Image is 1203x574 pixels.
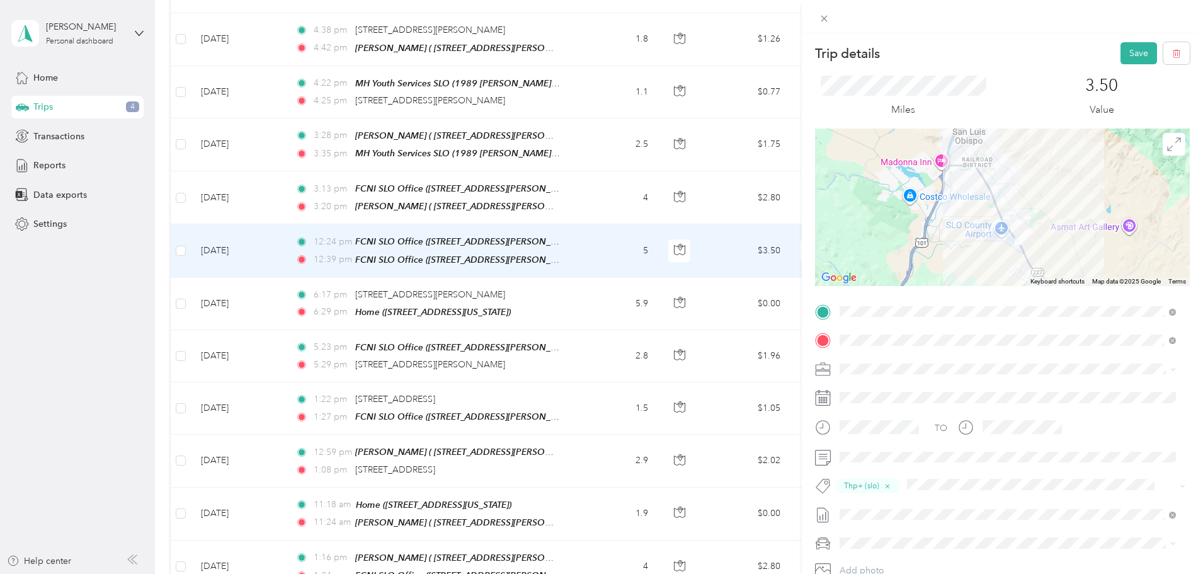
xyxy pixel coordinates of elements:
[818,270,860,286] a: Open this area in Google Maps (opens a new window)
[835,478,900,494] button: Thp+ (slo)
[815,45,880,62] p: Trip details
[891,102,915,118] p: Miles
[844,480,879,491] span: Thp+ (slo)
[1090,102,1114,118] p: Value
[1168,278,1186,285] a: Terms (opens in new tab)
[1030,277,1085,286] button: Keyboard shortcuts
[1092,278,1161,285] span: Map data ©2025 Google
[818,270,860,286] img: Google
[935,422,947,435] div: TO
[1132,503,1203,574] iframe: Everlance-gr Chat Button Frame
[1085,76,1118,96] p: 3.50
[1120,42,1157,64] button: Save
